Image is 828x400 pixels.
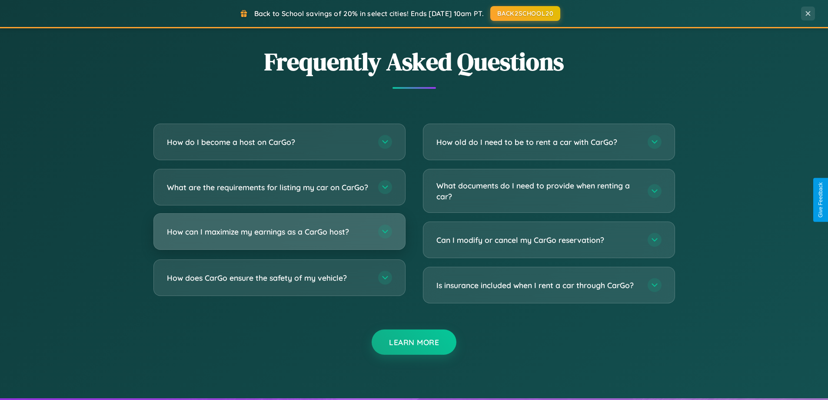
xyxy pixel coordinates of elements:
h3: What are the requirements for listing my car on CarGo? [167,182,369,193]
div: Give Feedback [818,182,824,218]
button: BACK2SCHOOL20 [490,6,560,21]
h3: What documents do I need to provide when renting a car? [436,180,639,202]
h3: How does CarGo ensure the safety of my vehicle? [167,272,369,283]
button: Learn More [372,329,456,355]
span: Back to School savings of 20% in select cities! Ends [DATE] 10am PT. [254,9,484,18]
h2: Frequently Asked Questions [153,45,675,78]
h3: How do I become a host on CarGo? [167,137,369,148]
h3: Is insurance included when I rent a car through CarGo? [436,280,639,291]
h3: Can I modify or cancel my CarGo reservation? [436,235,639,245]
h3: How old do I need to be to rent a car with CarGo? [436,137,639,148]
h3: How can I maximize my earnings as a CarGo host? [167,226,369,237]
